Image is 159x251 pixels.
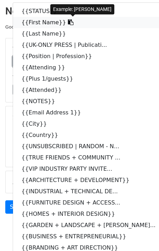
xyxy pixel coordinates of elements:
[5,24,68,30] small: Google Sheet:
[50,4,114,14] div: Example: [PERSON_NAME]
[124,217,159,251] iframe: Chat Widget
[5,200,28,214] a: Send
[5,5,154,17] h2: New Campaign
